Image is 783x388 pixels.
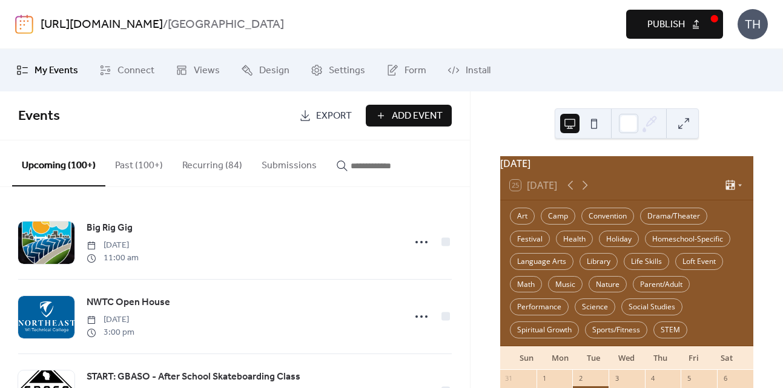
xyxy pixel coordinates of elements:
div: Tue [577,346,610,370]
div: 6 [721,373,730,383]
div: Music [548,276,583,293]
button: Publish [626,10,723,39]
button: Recurring (84) [173,140,252,185]
a: START: GBASO - After School Skateboarding Class [87,369,300,385]
img: logo [15,15,33,34]
div: TH [738,9,768,39]
a: Form [377,54,435,87]
a: Big Rig Gig [87,220,133,236]
div: Performance [510,298,569,315]
div: Social Studies [621,298,682,315]
div: Holiday [599,231,639,248]
span: Design [259,64,289,78]
b: [GEOGRAPHIC_DATA] [168,13,284,36]
button: Upcoming (100+) [12,140,105,186]
div: Art [510,208,535,225]
span: My Events [35,64,78,78]
div: Language Arts [510,253,573,270]
span: 3:00 pm [87,326,134,339]
div: Science [575,298,615,315]
div: Wed [610,346,643,370]
b: / [163,13,168,36]
span: NWTC Open House [87,295,170,310]
div: Nature [589,276,627,293]
div: 3 [612,373,621,383]
div: STEM [653,321,687,338]
a: Connect [90,54,164,87]
div: Parent/Adult [633,276,690,293]
span: Events [18,103,60,130]
span: Big Rig Gig [87,221,133,235]
button: Add Event [366,105,452,127]
div: 31 [504,373,513,383]
div: Fri [677,346,710,370]
span: Add Event [392,109,443,123]
div: Loft Event [675,253,723,270]
span: Settings [329,64,365,78]
div: Life Skills [624,253,669,270]
div: Homeschool-Specific [645,231,730,248]
div: Convention [581,208,634,225]
a: Export [290,105,361,127]
div: Math [510,276,542,293]
div: Library [580,253,618,270]
a: Views [167,54,229,87]
button: Submissions [252,140,326,185]
div: Drama/Theater [640,208,707,225]
div: [DATE] [500,156,753,171]
span: Publish [647,18,685,32]
div: Sat [710,346,744,370]
div: Thu [643,346,676,370]
div: 5 [684,373,693,383]
a: [URL][DOMAIN_NAME] [41,13,163,36]
span: Form [405,64,426,78]
div: Health [556,231,593,248]
div: Festival [510,231,550,248]
div: 1 [540,373,549,383]
div: Mon [543,346,577,370]
span: Connect [117,64,154,78]
a: NWTC Open House [87,295,170,311]
span: START: GBASO - After School Skateboarding Class [87,370,300,384]
a: Install [438,54,500,87]
span: [DATE] [87,314,134,326]
span: Export [316,109,352,123]
span: [DATE] [87,239,139,252]
div: 2 [576,373,585,383]
span: Install [466,64,491,78]
a: Settings [302,54,374,87]
div: Spiritual Growth [510,321,579,338]
span: 11:00 am [87,252,139,265]
div: 4 [649,373,658,383]
a: Design [232,54,299,87]
div: Sun [510,346,543,370]
a: My Events [7,54,87,87]
div: Camp [541,208,575,225]
span: Views [194,64,220,78]
button: Past (100+) [105,140,173,185]
div: Sports/Fitness [585,321,647,338]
